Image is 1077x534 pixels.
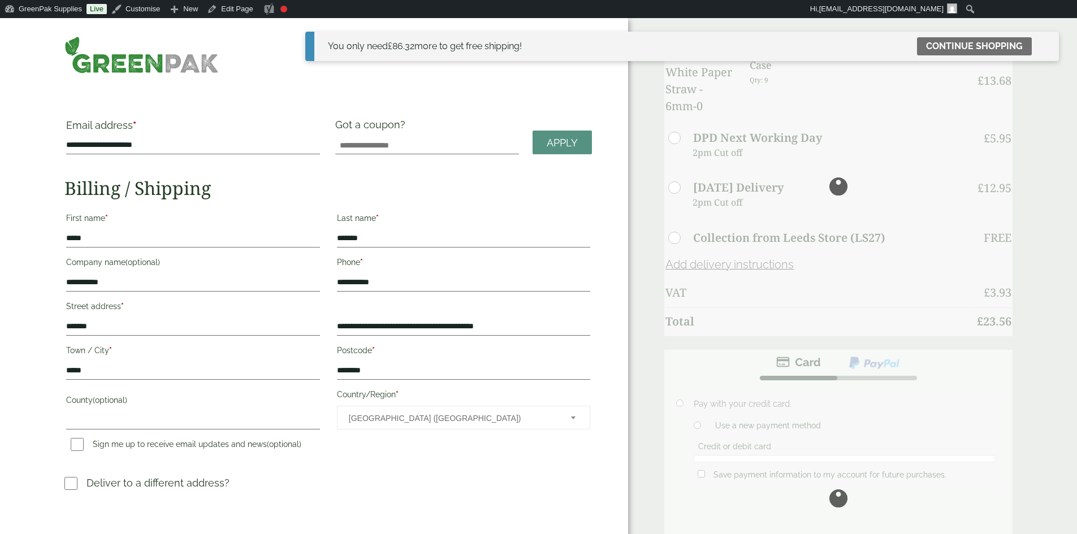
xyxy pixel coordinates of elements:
[917,37,1032,55] a: Continue shopping
[66,440,306,452] label: Sign me up to receive email updates and news
[335,119,410,136] label: Got a coupon?
[376,214,379,223] abbr: required
[64,36,219,73] img: GreenPak Supplies
[86,475,230,490] p: Deliver to a different address?
[396,390,399,399] abbr: required
[66,254,319,273] label: Company name
[66,120,319,136] label: Email address
[372,346,375,355] abbr: required
[105,214,108,223] abbr: required
[337,342,590,362] label: Postcode
[86,4,107,14] a: Live
[121,302,124,311] abbr: required
[547,137,578,149] span: Apply
[533,131,592,155] a: Apply
[337,387,590,406] label: Country/Region
[126,258,160,267] span: (optional)
[328,40,522,53] div: You only need more to get free shipping!
[360,258,363,267] abbr: required
[337,406,590,429] span: Country/Region
[337,210,590,229] label: Last name
[66,342,319,362] label: Town / City
[337,254,590,273] label: Phone
[66,392,319,411] label: County
[66,298,319,318] label: Street address
[819,5,944,13] span: [EMAIL_ADDRESS][DOMAIN_NAME]
[267,440,301,449] span: (optional)
[388,41,392,51] span: £
[109,346,112,355] abbr: required
[280,6,287,12] div: Focus keyphrase not set
[93,396,127,405] span: (optional)
[133,119,136,131] abbr: required
[388,41,414,51] span: 86.32
[349,406,556,430] span: United Kingdom (UK)
[64,177,592,199] h2: Billing / Shipping
[66,210,319,229] label: First name
[71,438,84,451] input: Sign me up to receive email updates and news(optional)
